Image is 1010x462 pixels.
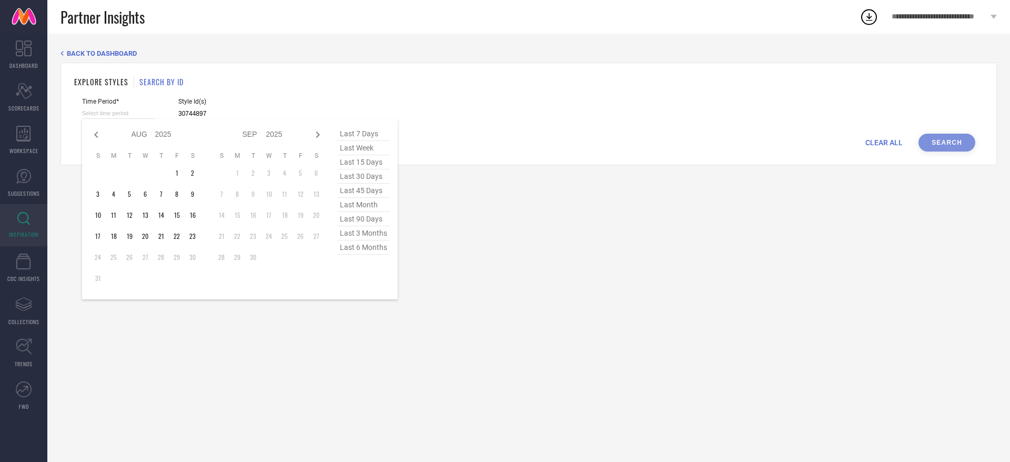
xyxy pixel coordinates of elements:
span: last week [337,141,390,155]
td: Sun Aug 10 2025 [90,207,106,223]
td: Wed Aug 20 2025 [137,228,153,244]
td: Wed Aug 27 2025 [137,249,153,265]
td: Fri Sep 05 2025 [292,165,308,181]
td: Fri Aug 01 2025 [169,165,185,181]
span: Style Id(s) [178,98,331,105]
td: Thu Sep 25 2025 [277,228,292,244]
div: Open download list [860,7,878,26]
td: Thu Aug 14 2025 [153,207,169,223]
td: Sat Aug 23 2025 [185,228,200,244]
td: Wed Sep 03 2025 [261,165,277,181]
span: last 6 months [337,240,390,255]
th: Saturday [185,152,200,160]
td: Sun Aug 03 2025 [90,186,106,202]
span: SUGGESTIONS [8,189,40,197]
th: Wednesday [261,152,277,160]
h1: SEARCH BY ID [139,76,184,87]
div: Previous month [90,128,103,141]
div: Next month [311,128,324,141]
td: Wed Sep 24 2025 [261,228,277,244]
td: Sat Sep 20 2025 [308,207,324,223]
td: Mon Sep 29 2025 [229,249,245,265]
td: Sun Sep 07 2025 [214,186,229,202]
td: Sun Sep 21 2025 [214,228,229,244]
span: CDC INSIGHTS [7,275,40,283]
td: Fri Sep 26 2025 [292,228,308,244]
td: Thu Aug 28 2025 [153,249,169,265]
span: last 45 days [337,184,390,198]
td: Tue Aug 05 2025 [122,186,137,202]
span: INSPIRATION [9,230,38,238]
th: Friday [169,152,185,160]
td: Tue Sep 02 2025 [245,165,261,181]
span: COLLECTIONS [8,318,39,326]
td: Thu Sep 11 2025 [277,186,292,202]
td: Mon Sep 22 2025 [229,228,245,244]
th: Tuesday [122,152,137,160]
input: Enter comma separated style ids e.g. 12345, 67890 [178,108,331,120]
td: Sat Sep 13 2025 [308,186,324,202]
td: Tue Sep 16 2025 [245,207,261,223]
th: Wednesday [137,152,153,160]
td: Tue Aug 26 2025 [122,249,137,265]
td: Tue Sep 09 2025 [245,186,261,202]
span: last 90 days [337,212,390,226]
input: Select time period [82,108,155,119]
td: Sat Aug 16 2025 [185,207,200,223]
td: Wed Sep 17 2025 [261,207,277,223]
td: Sat Sep 27 2025 [308,228,324,244]
span: last month [337,198,390,212]
td: Sun Sep 14 2025 [214,207,229,223]
span: CLEAR ALL [865,138,903,147]
th: Thursday [153,152,169,160]
td: Fri Aug 22 2025 [169,228,185,244]
td: Mon Aug 11 2025 [106,207,122,223]
td: Sun Aug 24 2025 [90,249,106,265]
td: Fri Aug 15 2025 [169,207,185,223]
span: DASHBOARD [9,62,38,69]
td: Sat Sep 06 2025 [308,165,324,181]
td: Fri Sep 12 2025 [292,186,308,202]
td: Tue Sep 23 2025 [245,228,261,244]
span: FWD [19,403,29,410]
td: Sun Sep 28 2025 [214,249,229,265]
td: Sat Aug 09 2025 [185,186,200,202]
span: WORKSPACE [9,147,38,155]
td: Wed Aug 06 2025 [137,186,153,202]
td: Mon Aug 04 2025 [106,186,122,202]
td: Mon Aug 25 2025 [106,249,122,265]
td: Fri Aug 29 2025 [169,249,185,265]
th: Tuesday [245,152,261,160]
td: Thu Aug 07 2025 [153,186,169,202]
span: last 3 months [337,226,390,240]
td: Tue Sep 30 2025 [245,249,261,265]
th: Sunday [90,152,106,160]
th: Monday [106,152,122,160]
td: Thu Sep 18 2025 [277,207,292,223]
span: last 30 days [337,169,390,184]
td: Tue Aug 19 2025 [122,228,137,244]
td: Mon Sep 01 2025 [229,165,245,181]
td: Sun Aug 31 2025 [90,270,106,286]
td: Wed Aug 13 2025 [137,207,153,223]
td: Mon Sep 08 2025 [229,186,245,202]
td: Wed Sep 10 2025 [261,186,277,202]
div: Back TO Dashboard [60,49,997,57]
th: Monday [229,152,245,160]
td: Sat Aug 02 2025 [185,165,200,181]
td: Thu Sep 04 2025 [277,165,292,181]
th: Friday [292,152,308,160]
td: Tue Aug 12 2025 [122,207,137,223]
td: Mon Aug 18 2025 [106,228,122,244]
span: TRENDS [15,360,33,368]
td: Sat Aug 30 2025 [185,249,200,265]
span: BACK TO DASHBOARD [67,49,137,57]
span: last 7 days [337,127,390,141]
span: last 15 days [337,155,390,169]
span: SCORECARDS [8,104,39,112]
td: Fri Sep 19 2025 [292,207,308,223]
td: Fri Aug 08 2025 [169,186,185,202]
span: Time Period* [82,98,155,105]
th: Sunday [214,152,229,160]
td: Thu Aug 21 2025 [153,228,169,244]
